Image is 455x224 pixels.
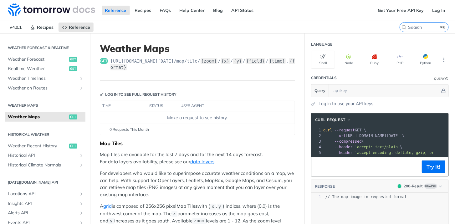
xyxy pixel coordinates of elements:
[8,114,68,120] span: Weather Maps
[446,77,449,80] i: Information
[313,117,354,123] button: cURL Request
[323,134,405,138] span: [URL][DOMAIN_NAME][DATE] \
[110,219,112,224] span: y
[5,84,85,93] a: Weather on RoutesShow subpages for Weather on Routes
[79,86,84,91] button: Show subpages for Weather on Routes
[323,128,332,132] span: curl
[439,24,447,30] kbd: ⌘K
[355,145,400,149] span: 'accept: text/plain'
[8,56,68,63] span: Weather Forecast
[355,150,436,155] span: 'accept-encoding: deflate, gzip, br'
[335,150,353,155] span: --header
[201,58,218,64] label: {zoom}
[79,153,84,158] button: Show subpages for Historical API
[27,23,57,32] a: Recipes
[228,6,257,15] a: API Status
[5,55,85,64] a: Weather Forecastget
[100,140,295,146] div: Map Tiles
[422,160,445,173] button: Try It!
[79,163,84,168] button: Show subpages for Historical Climate Normals
[8,143,68,149] span: Weather Recent History
[79,76,84,81] button: Show subpages for Weather Timelines
[5,112,85,122] a: Weather Mapsget
[100,151,295,165] p: Map tiles are available for the last 7 days and for the next 14 days forecast. For data layers av...
[362,51,386,69] button: Ruby
[8,152,77,159] span: Historical API
[335,145,353,149] span: --header
[37,24,54,30] span: Recipes
[100,170,295,198] p: For developers who would like to superimpose accurate weather conditions on a map, we can help. W...
[59,23,94,32] a: Reference
[173,212,176,216] span: x
[79,201,84,206] button: Show subpages for Insights API
[395,183,445,189] button: 200200-ResultExample
[69,115,77,120] span: get
[221,58,230,64] label: {x}
[103,115,292,121] div: Make a request to see history.
[374,6,427,15] a: Get Your Free API Key
[337,51,361,69] button: Node
[5,132,85,137] h2: Historical Weather
[194,219,204,224] span: zoom
[8,75,77,82] span: Weather Timelines
[190,159,214,165] a: data layers
[212,204,214,209] span: x
[210,6,227,15] a: Blog
[233,58,242,64] label: {y}
[8,85,77,91] span: Weather on Routes
[176,203,197,209] strong: Map Tiles
[424,184,437,189] span: Example
[414,51,438,69] button: Python
[102,6,130,15] a: Reference
[439,55,449,64] button: More Languages
[100,101,147,111] th: time
[323,145,402,149] span: \
[79,191,84,196] button: Show subpages for Locations API
[246,58,265,64] label: {field}
[335,128,355,132] span: --request
[311,84,329,97] button: Query
[434,76,445,81] div: Query
[319,100,373,107] a: Log in to use your API keys
[5,103,85,108] h2: Weather Maps
[8,210,77,216] span: Alerts API
[5,189,85,199] a: Locations APIShow subpages for Locations API
[5,45,85,51] h2: Weather Forecast & realtime
[314,183,335,190] button: RESPONSE
[311,42,332,47] div: Language
[218,204,221,209] span: y
[8,201,77,207] span: Insights API
[311,127,322,133] div: 1
[315,117,345,123] span: cURL Request
[429,6,449,15] a: Log In
[269,58,286,64] label: {time}
[69,144,77,149] span: get
[69,57,77,62] span: get
[311,194,321,200] div: 1
[314,88,325,94] span: Query
[323,139,364,144] span: \
[311,75,337,81] div: Credentials
[5,199,85,208] a: Insights APIShow subpages for Insights API
[311,139,322,144] div: 3
[5,208,85,218] a: Alerts APIShow subpages for Alerts API
[434,76,449,81] div: QueryInformation
[69,24,90,30] span: Reference
[441,57,447,63] svg: More ellipsis
[5,141,85,151] a: Weather Recent Historyget
[8,3,95,16] img: Tomorrow.io Weather API Docs
[330,84,440,97] input: apikey
[178,101,282,111] th: user agent
[404,183,423,189] div: 200 - Result
[8,162,77,168] span: Historical Climate Normals
[311,133,322,139] div: 2
[156,6,175,15] a: FAQs
[5,74,85,83] a: Weather TimelinesShow subpages for Weather Timelines
[79,211,84,216] button: Show subpages for Alerts API
[6,23,25,32] span: v4.0.1
[5,160,85,170] a: Historical Climate NormalsShow subpages for Historical Climate Normals
[103,203,112,209] a: grid
[176,6,208,15] a: Help Center
[311,144,322,150] div: 4
[311,150,322,155] div: 5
